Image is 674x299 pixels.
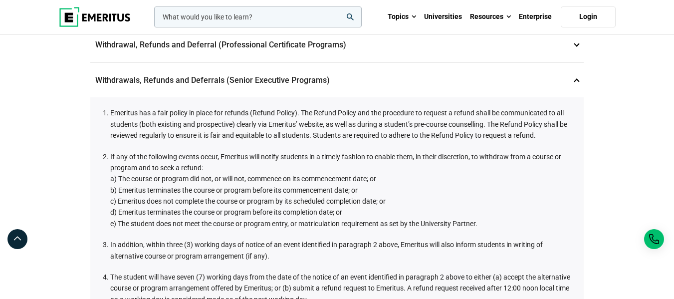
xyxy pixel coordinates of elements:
span: d) Emeritus terminates the course or program before its completion date; or [110,208,342,216]
span: e) The student does not meet the course or program entry, or matriculation requirement as set by ... [110,220,477,228]
p: Withdrawals, Refunds and Deferrals (Senior Executive Programs) [90,63,584,98]
span: c) Emeritus does not complete the course or program by its scheduled completion date; or [110,197,386,205]
li: If any of the following events occur, Emeritus will notify students in a timely fashion to enable... [110,151,574,230]
p: Withdrawal, Refunds and Deferral (Professional Certificate Programs) [90,27,584,62]
li: In addition, within three (3) working days of notice of an event identified in paragraph 2 above,... [110,239,574,262]
li: Emeritus has a fair policy in place for refunds (Refund Policy). The Refund Policy and the proced... [110,107,574,141]
a: Login [561,6,616,27]
span: a) The course or program did not, or will not, commence on its commencement date; or [110,175,376,183]
span: b) Emeritus terminates the course or program before its commencement date; or [110,186,358,194]
input: woocommerce-product-search-field-0 [154,6,362,27]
